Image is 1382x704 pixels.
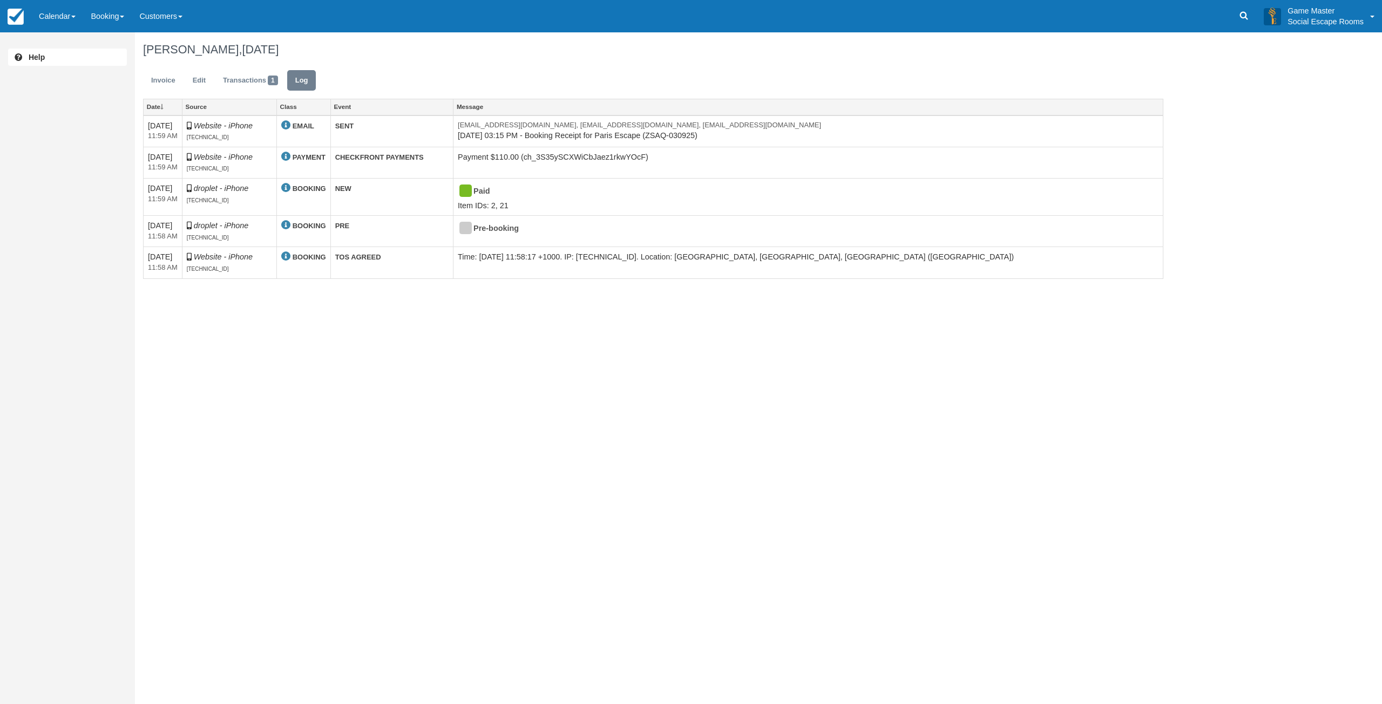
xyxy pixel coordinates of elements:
em: 2025-09-03 11:58:17+1000 [148,263,178,273]
td: [DATE] 03:15 PM - Booking Receipt for Paris Escape (ZSAQ-030925) [453,115,1163,147]
i: Website - iPhone [194,153,253,161]
span: [TECHNICAL_ID] [187,134,229,140]
strong: BOOKING [293,222,326,230]
strong: NEW [335,184,351,193]
td: [DATE] [144,147,182,178]
td: [DATE] [144,115,182,147]
em: 2025-09-03 11:59:02+1000 [148,194,178,204]
h1: [PERSON_NAME], [143,43,1163,56]
p: Game Master [1288,5,1364,16]
span: [TECHNICAL_ID] [187,235,229,241]
a: Source [182,99,276,114]
td: Item IDs: 2, 21 [453,178,1163,215]
span: [TECHNICAL_ID] [187,197,229,203]
strong: TOS AGREED [335,253,381,261]
strong: BOOKING [293,253,326,261]
td: Payment $110.00 (ch_3S35ySCXWiCbJaez1rkwYOcF) [453,147,1163,178]
td: [DATE] [144,178,182,215]
img: checkfront-main-nav-mini-logo.png [8,9,24,25]
b: Help [29,53,45,61]
i: Website - iPhone [194,121,253,130]
a: Invoice [143,70,184,91]
strong: PRE [335,222,350,230]
i: droplet - iPhone [194,184,249,193]
span: [TECHNICAL_ID] [187,266,229,272]
a: Help [8,49,127,66]
a: Message [453,99,1163,114]
td: Time: [DATE] 11:58:17 +1000. IP: [TECHNICAL_ID]. Location: [GEOGRAPHIC_DATA], [GEOGRAPHIC_DATA], ... [453,247,1163,278]
strong: PAYMENT [293,153,326,161]
td: [DATE] [144,216,182,247]
a: Date [144,99,182,114]
div: Paid [458,183,1149,200]
em: 2025-09-03 11:59:05+1000 [148,162,178,173]
td: [DATE] [144,247,182,278]
strong: EMAIL [293,122,314,130]
em: [EMAIL_ADDRESS][DOMAIN_NAME], [EMAIL_ADDRESS][DOMAIN_NAME], [EMAIL_ADDRESS][DOMAIN_NAME] [458,120,1159,131]
p: Social Escape Rooms [1288,16,1364,27]
em: 2025-09-03 11:58:17+1000 [148,231,178,242]
a: Class [277,99,330,114]
strong: CHECKFRONT PAYMENTS [335,153,424,161]
i: Website - iPhone [194,252,253,261]
span: [DATE] [242,43,279,56]
span: [TECHNICAL_ID] [187,166,229,172]
em: 2025-09-03 11:59:05+1000 [148,131,178,141]
a: Event [331,99,453,114]
strong: SENT [335,122,354,130]
img: A3 [1264,8,1281,25]
a: Transactions1 [215,70,286,91]
i: droplet - iPhone [194,221,249,230]
a: Edit [185,70,214,91]
span: 1 [268,76,278,85]
a: Log [287,70,316,91]
strong: BOOKING [293,184,326,193]
div: Pre-booking [458,220,1149,237]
